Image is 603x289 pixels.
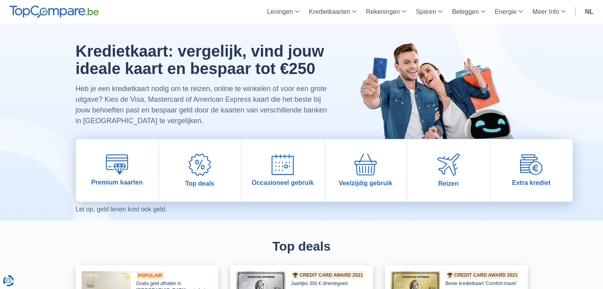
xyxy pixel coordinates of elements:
[106,154,128,175] img: Premium kaarten
[91,179,143,186] span: Premium kaarten
[76,84,335,126] p: Heb je een kredietkaart nodig om te reizen, online te winkelen of voor een grote uitgave? Kies de...
[353,23,528,176] img: image-hero
[325,139,407,202] a: Veelzijdig gebruik
[293,273,363,278] a: Credit Card Award 2021
[291,280,365,287] div: Jaarlijks 300 € dinertegoed
[136,272,164,279] div: Populair
[354,154,377,175] img: Veelzijdig gebruik
[159,139,241,202] a: Top deals
[189,154,211,176] img: Top deals
[272,154,294,175] img: Occasioneel gebruik
[252,179,314,186] span: Occasioneel gebruik
[76,240,528,253] h2: Top deals
[490,139,572,202] a: Extra krediet
[512,179,551,186] span: Extra krediet
[242,139,324,202] a: Occasioneel gebruik
[520,154,542,175] img: Extra krediet
[10,6,99,18] img: TopCompare
[408,139,490,202] a: Reizen
[437,154,459,176] img: Reizen
[339,179,392,187] span: Veelzijdig gebruik
[185,180,214,187] span: Top deals
[446,280,519,287] div: Beste kredietkaart 'Comfort travel'
[76,42,335,77] h1: Kredietkaart: vergelijk, vind jouw ideale kaart en bespaar tot €250
[76,139,158,202] a: Premium kaarten
[438,180,459,187] span: Reizen
[447,273,518,278] a: Credit Card Award 2021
